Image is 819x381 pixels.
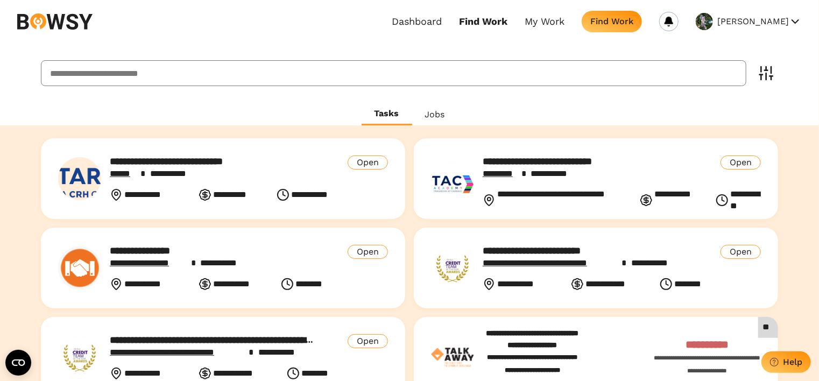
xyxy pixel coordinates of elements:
[348,245,388,259] div: Open
[761,351,811,373] button: Help
[590,16,633,26] div: Find Work
[721,245,761,259] div: Open
[459,16,507,27] a: Find Work
[348,156,388,170] div: Open
[392,16,442,27] a: Dashboard
[582,11,642,32] button: Find Work
[17,13,93,30] img: svg%3e
[783,357,802,367] div: Help
[362,103,412,125] button: Tasks
[717,13,802,30] button: [PERSON_NAME]
[5,350,31,376] button: Open CMP widget
[431,336,474,379] img: logo-DiDslwpS.svg
[721,156,761,170] div: Open
[348,334,388,348] div: Open
[525,16,564,27] a: My Work
[412,103,458,125] button: Jobs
